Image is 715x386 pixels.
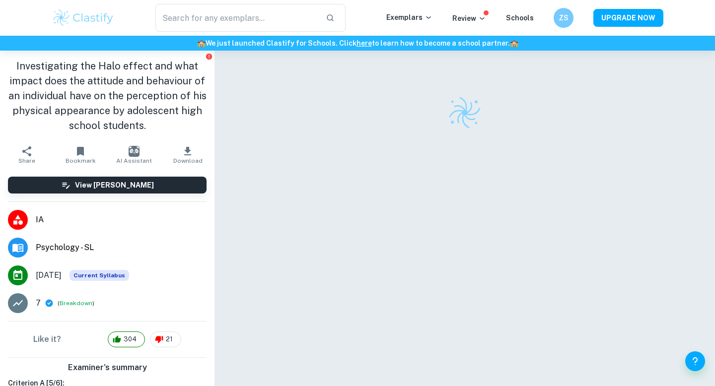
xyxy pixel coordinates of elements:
[60,299,92,308] button: Breakdown
[58,299,94,308] span: ( )
[160,334,178,344] span: 21
[8,177,207,193] button: View [PERSON_NAME]
[554,8,573,28] button: ZS
[108,331,145,347] div: 304
[150,331,181,347] div: 21
[447,95,482,130] img: Clastify logo
[36,297,41,309] p: 7
[558,12,570,23] h6: ZS
[506,14,534,22] a: Schools
[70,270,129,281] div: This exemplar is based on the current syllabus. Feel free to refer to it for inspiration/ideas wh...
[33,333,61,345] h6: Like it?
[75,180,154,191] h6: View [PERSON_NAME]
[52,8,115,28] img: Clastify logo
[118,334,142,344] span: 304
[2,38,713,49] h6: We just launched Clastify for Schools. Click to learn how to become a school partner.
[155,4,318,32] input: Search for any exemplars...
[107,141,161,169] button: AI Assistant
[54,141,107,169] button: Bookmark
[593,9,663,27] button: UPGRADE NOW
[129,146,140,157] img: AI Assistant
[8,59,207,133] h1: Investigating the Halo effect and what impact does the attitude and behaviour of an individual ha...
[36,242,207,254] span: Psychology - SL
[197,39,206,47] span: 🏫
[205,53,213,60] button: Report issue
[685,351,705,371] button: Help and Feedback
[510,39,518,47] span: 🏫
[161,141,214,169] button: Download
[66,157,96,164] span: Bookmark
[70,270,129,281] span: Current Syllabus
[36,214,207,226] span: IA
[36,269,62,281] span: [DATE]
[4,362,211,374] h6: Examiner's summary
[452,13,486,24] p: Review
[18,157,35,164] span: Share
[116,157,152,164] span: AI Assistant
[357,39,372,47] a: here
[173,157,203,164] span: Download
[386,12,432,23] p: Exemplars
